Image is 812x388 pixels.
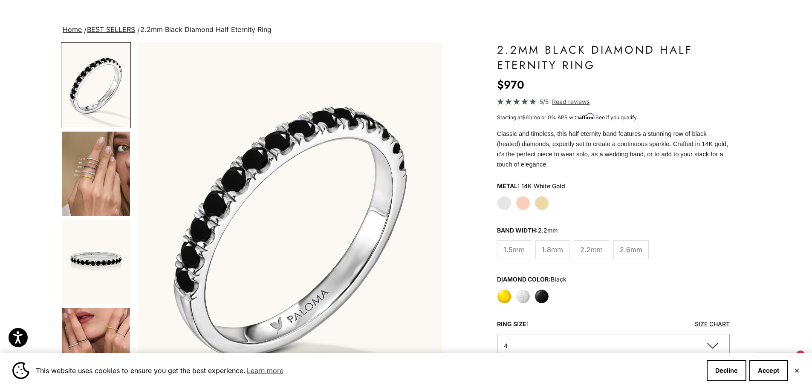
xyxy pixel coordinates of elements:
span: This website uses cookies to ensure you get the best experience. [36,364,700,377]
span: Read reviews [552,97,589,106]
span: Classic and timeless, this half eternity band features a stunning row of black (heated) diamonds,... [497,130,728,168]
a: Home [63,25,82,34]
variant-option-value: black [551,276,566,283]
a: BEST SELLERS [87,25,135,34]
a: See if you qualify - Learn more about Affirm Financing (opens in modal) [595,114,637,121]
span: $61 [522,114,531,121]
a: 5/5 Read reviews [497,97,730,106]
variant-option-value: 2.2mm [538,227,558,234]
button: Go to item 1 [61,42,131,128]
img: #WhiteGold [62,220,130,304]
legend: Ring Size: [497,318,529,331]
button: Go to item 4 [61,131,131,217]
span: 2.2mm [580,244,603,255]
h1: 2.2mm Black Diamond Half Eternity Ring [497,42,730,73]
span: 1.8mm [542,244,563,255]
a: Learn more [246,364,285,377]
button: Go to item 5 [61,219,131,305]
a: Size Chart [695,320,730,328]
img: #WhiteGold [62,43,130,127]
span: 2.2mm Black Diamond Half Eternity Ring [140,25,272,34]
variant-option-value: 14K White Gold [521,180,565,193]
button: Accept [749,360,788,381]
legend: Metal: [497,180,520,193]
span: 4 [504,342,508,349]
legend: Band Width: [497,224,558,237]
span: Affirm [579,113,594,120]
nav: breadcrumbs [61,24,751,36]
span: 2.6mm [620,244,642,255]
sale-price: $970 [497,76,524,93]
button: 4 [497,334,730,357]
img: #YellowGold #WhiteGold #RoseGold [62,132,130,216]
legend: Diamond Color: [497,273,566,286]
span: 5/5 [540,97,549,106]
span: 1.5mm [503,244,525,255]
button: Close [794,368,800,373]
img: Cookie banner [12,362,29,379]
span: Starting at /mo or 0% APR with . [497,114,637,121]
button: Decline [707,360,746,381]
